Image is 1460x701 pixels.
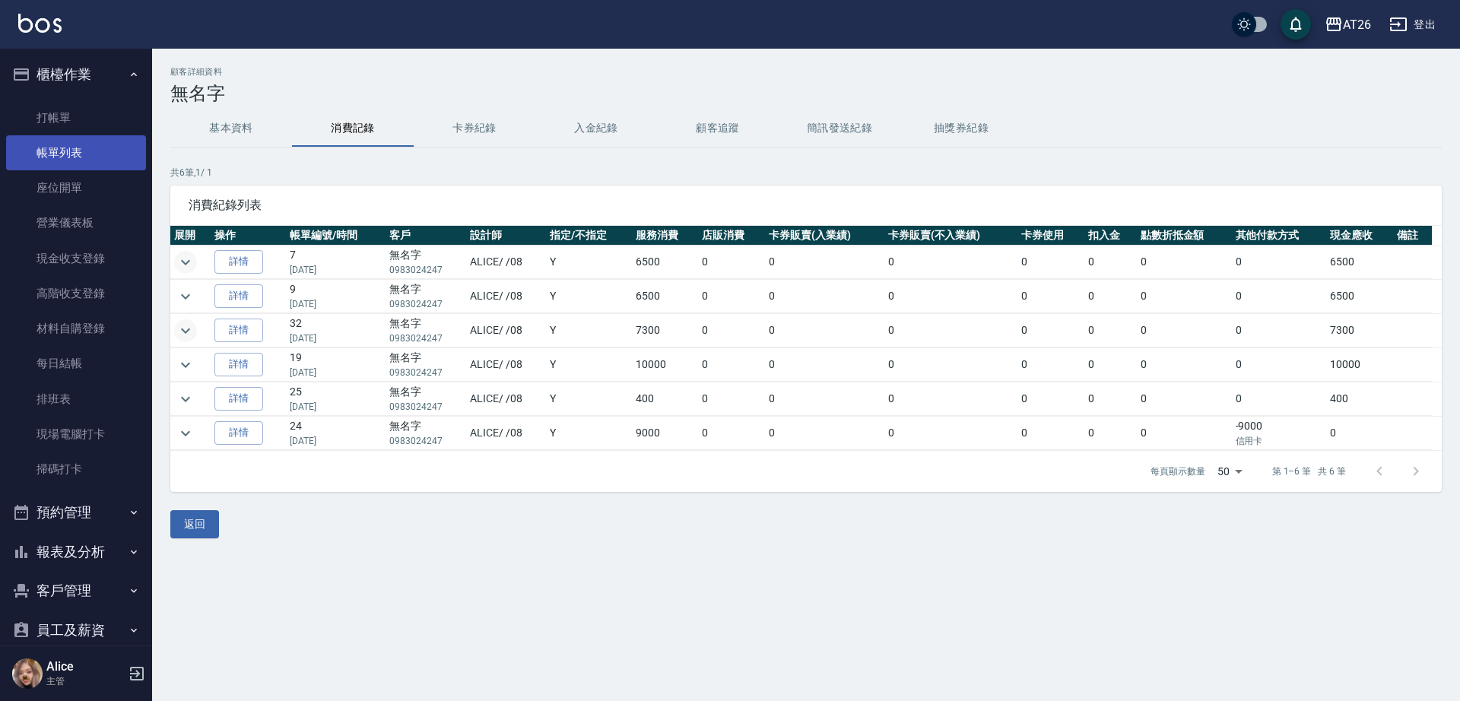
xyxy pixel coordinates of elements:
a: 詳情 [214,319,263,342]
td: 0 [765,280,884,313]
th: 卡券販賣(入業績) [765,226,884,246]
td: ALICE / /08 [466,348,546,382]
td: 0 [1084,382,1137,416]
td: Y [546,280,632,313]
td: 無名字 [386,246,466,279]
td: 0 [698,314,765,347]
a: 詳情 [214,421,263,445]
a: 材料自購登錄 [6,311,146,346]
td: 400 [632,382,699,416]
td: ALICE / /08 [466,382,546,416]
td: 7 [286,246,386,279]
p: [DATE] [290,297,382,311]
td: Y [546,417,632,450]
td: 0 [1017,417,1084,450]
th: 卡券販賣(不入業績) [884,226,1017,246]
th: 客戶 [386,226,466,246]
p: 共 6 筆, 1 / 1 [170,166,1442,179]
p: [DATE] [290,400,382,414]
td: 0 [698,280,765,313]
h3: 無名字 [170,83,1442,104]
td: 0 [698,348,765,382]
td: 0 [1017,280,1084,313]
td: 7300 [1326,314,1393,347]
a: 詳情 [214,353,263,376]
a: 詳情 [214,387,263,411]
td: Y [546,314,632,347]
a: 排班表 [6,382,146,417]
td: 0 [765,417,884,450]
td: ALICE / /08 [466,246,546,279]
td: 0 [1017,382,1084,416]
p: 0983024247 [389,400,462,414]
td: -9000 [1232,417,1327,450]
div: AT26 [1343,15,1371,34]
th: 備註 [1393,226,1432,246]
button: 顧客追蹤 [657,110,779,147]
td: 10000 [1326,348,1393,382]
td: 0 [698,246,765,279]
td: 無名字 [386,280,466,313]
th: 帳單編號/時間 [286,226,386,246]
td: 0 [884,417,1017,450]
button: 櫃檯作業 [6,55,146,94]
td: 無名字 [386,348,466,382]
p: [DATE] [290,434,382,448]
button: save [1281,9,1311,40]
td: 0 [884,314,1017,347]
p: 0983024247 [389,263,462,277]
td: 0 [1137,246,1232,279]
td: 25 [286,382,386,416]
td: 0 [765,382,884,416]
a: 每日結帳 [6,346,146,381]
p: 第 1–6 筆 共 6 筆 [1272,465,1346,478]
td: 0 [1137,382,1232,416]
a: 營業儀表板 [6,205,146,240]
a: 詳情 [214,250,263,274]
img: Logo [18,14,62,33]
th: 其他付款方式 [1232,226,1327,246]
button: 簡訊發送紀錄 [779,110,900,147]
p: [DATE] [290,331,382,345]
td: 19 [286,348,386,382]
a: 帳單列表 [6,135,146,170]
td: 0 [1137,417,1232,450]
td: ALICE / /08 [466,280,546,313]
td: 無名字 [386,382,466,416]
td: 6500 [1326,246,1393,279]
button: 抽獎券紀錄 [900,110,1022,147]
a: 座位開單 [6,170,146,205]
td: 0 [1084,246,1137,279]
td: 0 [1084,348,1137,382]
button: 基本資料 [170,110,292,147]
button: 登出 [1383,11,1442,39]
td: Y [546,382,632,416]
td: 0 [765,348,884,382]
td: Y [546,246,632,279]
td: 0 [765,314,884,347]
img: Person [12,658,43,689]
td: 0 [1017,348,1084,382]
h5: Alice [46,659,124,674]
a: 掃碼打卡 [6,452,146,487]
td: 7300 [632,314,699,347]
a: 詳情 [214,284,263,308]
td: 0 [884,348,1017,382]
th: 現金應收 [1326,226,1393,246]
td: 9000 [632,417,699,450]
th: 服務消費 [632,226,699,246]
td: 0 [698,417,765,450]
button: 入金紀錄 [535,110,657,147]
td: ALICE / /08 [466,417,546,450]
td: 0 [1084,280,1137,313]
td: Y [546,348,632,382]
a: 高階收支登錄 [6,276,146,311]
td: 9 [286,280,386,313]
button: expand row [174,388,197,411]
td: 0 [884,382,1017,416]
button: expand row [174,285,197,308]
td: 0 [1232,280,1327,313]
th: 扣入金 [1084,226,1137,246]
td: 6500 [1326,280,1393,313]
p: 0983024247 [389,297,462,311]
